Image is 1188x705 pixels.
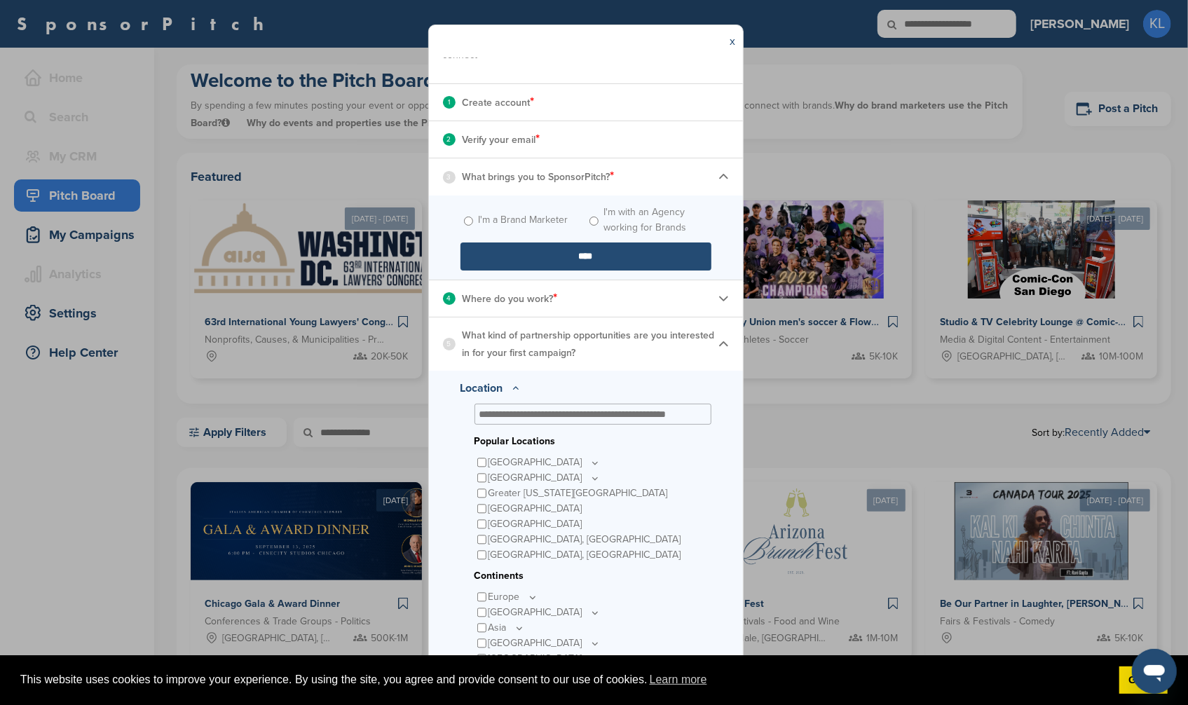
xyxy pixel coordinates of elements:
p: [GEOGRAPHIC_DATA] [489,516,582,532]
a: learn more about cookies [648,669,709,690]
p: [GEOGRAPHIC_DATA], [GEOGRAPHIC_DATA] [489,547,681,563]
p: [GEOGRAPHIC_DATA] [489,651,601,666]
p: [GEOGRAPHIC_DATA] [489,470,601,486]
p: [GEOGRAPHIC_DATA] [489,636,601,651]
img: Checklist arrow 1 [718,339,729,350]
p: What brings you to SponsorPitch? [463,167,615,186]
p: Where do you work? [463,289,558,308]
img: Checklist arrow 1 [718,172,729,182]
p: [GEOGRAPHIC_DATA] [489,455,601,470]
div: 2 [443,133,456,146]
p: [GEOGRAPHIC_DATA] [489,501,582,516]
a: dismiss cookie message [1119,666,1168,694]
a: x [730,34,736,48]
p: Location [460,380,711,397]
p: Create account [463,93,535,111]
p: [GEOGRAPHIC_DATA] [489,605,601,620]
h3: Continents [474,568,711,584]
p: Asia [489,620,525,636]
p: Greater [US_STATE][GEOGRAPHIC_DATA] [489,486,668,501]
label: I'm a Brand Marketer [479,212,568,228]
iframe: Button to launch messaging window [1132,649,1177,694]
img: Checklist arrow 2 [718,293,729,303]
label: I'm with an Agency working for Brands [604,205,711,235]
div: 1 [443,96,456,109]
p: Verify your email [463,130,540,149]
div: 5 [443,338,456,350]
p: What kind of partnership opportunities are you interested in for your first campaign? [463,327,718,362]
p: [GEOGRAPHIC_DATA], [GEOGRAPHIC_DATA] [489,532,681,547]
div: 4 [443,292,456,305]
h3: Popular Locations [474,434,711,449]
span: This website uses cookies to improve your experience. By using the site, you agree and provide co... [20,669,1108,690]
p: Europe [489,589,538,605]
div: 3 [443,171,456,184]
